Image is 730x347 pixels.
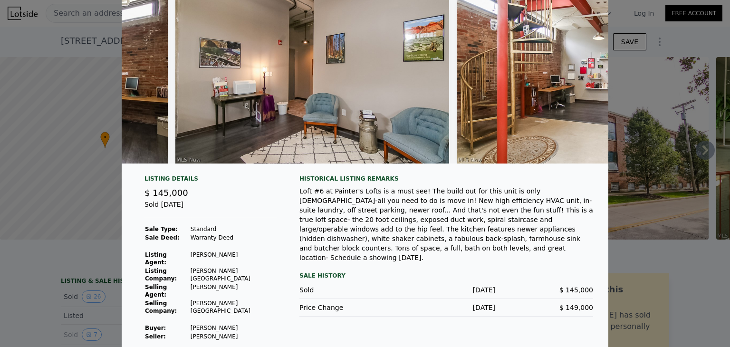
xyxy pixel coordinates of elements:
[144,188,188,198] span: $ 145,000
[145,226,178,232] strong: Sale Type:
[190,267,277,283] td: [PERSON_NAME] [GEOGRAPHIC_DATA]
[299,303,397,312] div: Price Change
[190,251,277,267] td: [PERSON_NAME]
[190,233,277,242] td: Warranty Deed
[190,225,277,233] td: Standard
[559,304,593,311] span: $ 149,000
[144,175,277,186] div: Listing Details
[397,303,495,312] div: [DATE]
[145,325,166,331] strong: Buyer :
[190,332,277,341] td: [PERSON_NAME]
[145,284,167,298] strong: Selling Agent:
[397,285,495,295] div: [DATE]
[299,270,593,281] div: Sale History
[145,234,180,241] strong: Sale Deed:
[145,268,177,282] strong: Listing Company:
[144,200,277,217] div: Sold [DATE]
[559,286,593,294] span: $ 145,000
[190,283,277,299] td: [PERSON_NAME]
[145,333,166,340] strong: Seller :
[190,324,277,332] td: [PERSON_NAME]
[299,175,593,183] div: Historical Listing remarks
[145,251,167,266] strong: Listing Agent:
[299,186,593,262] div: Loft #6 at Painter's Lofts is a must see! The build out for this unit is only [DEMOGRAPHIC_DATA]-...
[299,285,397,295] div: Sold
[145,300,177,314] strong: Selling Company:
[190,299,277,315] td: [PERSON_NAME] [GEOGRAPHIC_DATA]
